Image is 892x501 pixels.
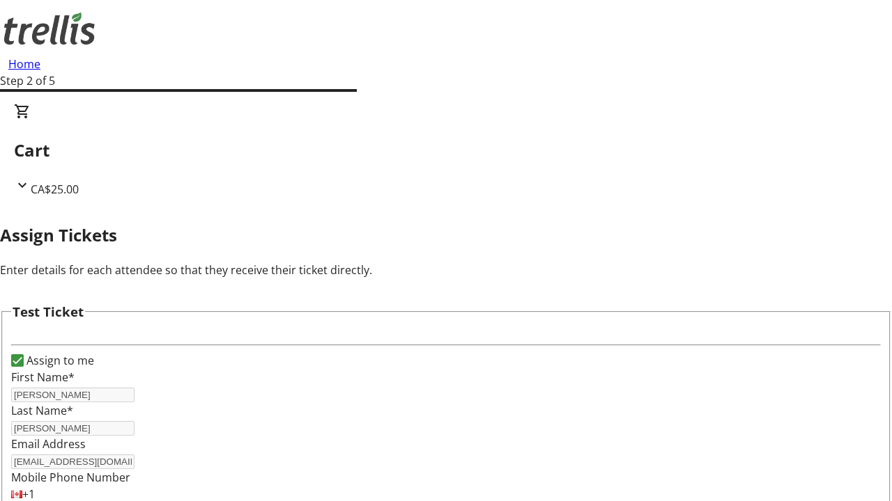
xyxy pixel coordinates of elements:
[14,138,878,163] h2: Cart
[31,182,79,197] span: CA$25.00
[24,352,94,369] label: Assign to me
[11,369,75,385] label: First Name*
[13,302,84,321] h3: Test Ticket
[14,103,878,198] div: CartCA$25.00
[11,470,130,485] label: Mobile Phone Number
[11,436,86,452] label: Email Address
[11,403,73,418] label: Last Name*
